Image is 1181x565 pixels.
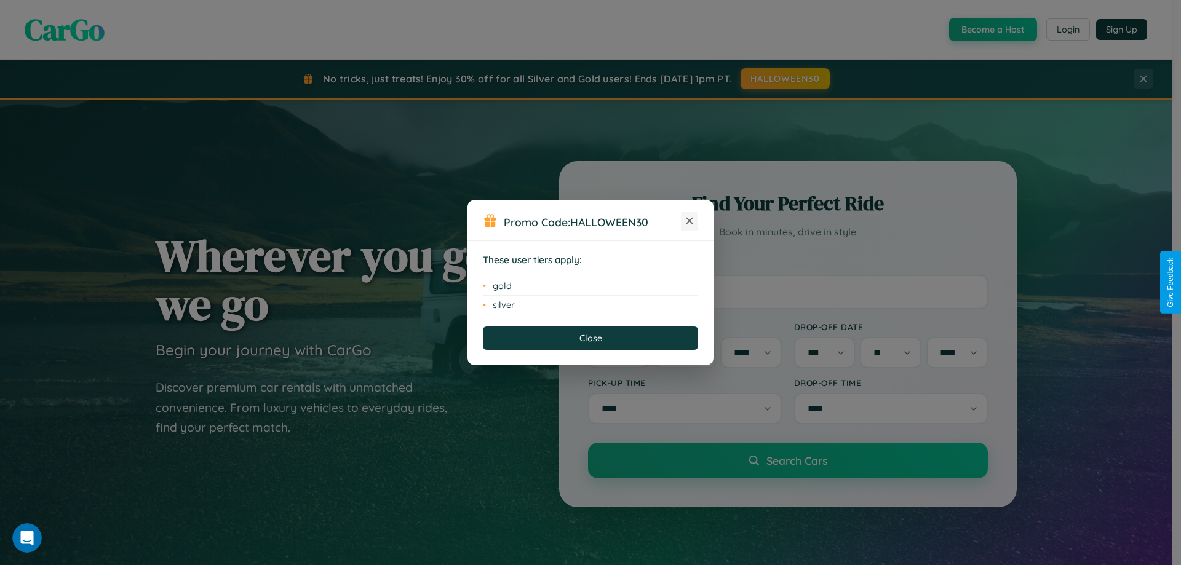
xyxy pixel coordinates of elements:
[483,326,698,350] button: Close
[483,296,698,314] li: silver
[570,215,648,229] b: HALLOWEEN30
[483,277,698,296] li: gold
[1166,258,1175,307] div: Give Feedback
[504,215,681,229] h3: Promo Code:
[12,523,42,553] iframe: Intercom live chat
[483,254,582,266] strong: These user tiers apply:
